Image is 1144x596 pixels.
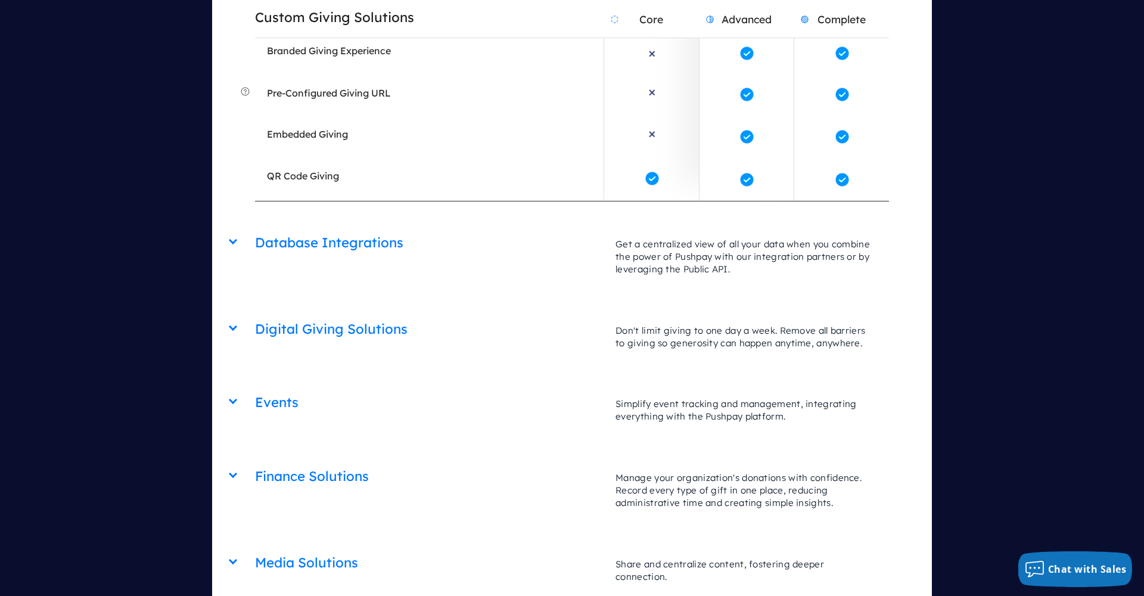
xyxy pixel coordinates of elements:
[604,1,698,38] h2: Core
[1048,563,1127,576] span: Chat with Sales
[700,1,794,38] h2: Advanced
[255,2,604,33] h2: Custom Giving Solutions
[255,228,604,258] h2: Database Integrations
[255,548,604,578] h2: Media Solutions
[604,386,888,435] p: Simplify event tracking and management, integrating everything with the Pushpay platform.
[604,312,888,362] p: Don't limit giving to one day a week. Remove all barriers to giving so generosity can happen anyt...
[604,546,888,595] p: Share and centralize content, fostering deeper connection.
[255,314,604,344] h2: Digital Giving Solutions
[267,45,391,57] em: Branded Giving Experience
[267,170,339,182] em: QR Code Giving
[255,461,604,492] h2: Finance Solutions
[255,387,604,418] h2: Events
[794,1,888,38] h2: Complete
[604,226,888,288] p: Get a centralized view of all your data when you combine the power of Pushpay with our integratio...
[604,460,888,521] p: Manage your organization's donations with confidence. Record every type of gift in one place, red...
[267,128,348,140] em: Embedded Giving
[267,86,391,104] span: Pre-Configured Giving URL
[1018,551,1133,587] button: Chat with Sales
